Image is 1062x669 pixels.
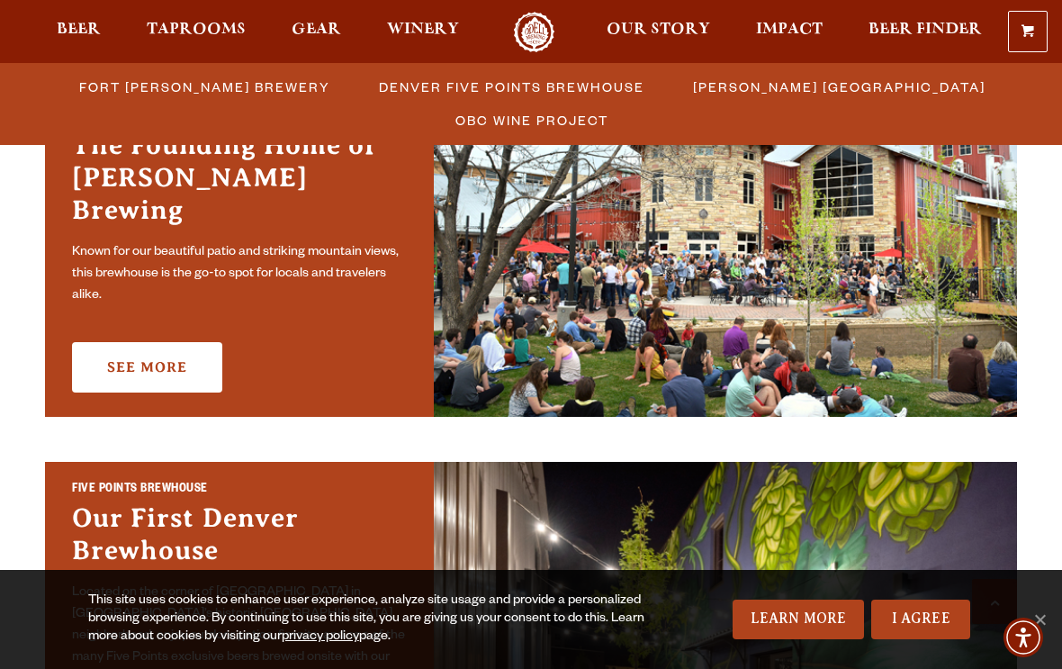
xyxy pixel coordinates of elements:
a: OBC Wine Project [445,107,617,133]
span: Beer [57,23,101,37]
span: Our Story [607,23,710,37]
h3: The Founding Home of [PERSON_NAME] Brewing [72,129,407,235]
span: OBC Wine Project [455,107,608,133]
a: Denver Five Points Brewhouse [368,74,653,100]
img: Fort Collins Brewery & Taproom' [434,84,1017,417]
a: [PERSON_NAME] [GEOGRAPHIC_DATA] [682,74,994,100]
a: Gear [280,12,353,52]
h3: Our First Denver Brewhouse [72,502,407,575]
a: Impact [744,12,834,52]
a: I Agree [871,600,970,639]
span: Gear [292,23,341,37]
span: Impact [756,23,823,37]
a: Our Story [595,12,722,52]
a: Fort [PERSON_NAME] Brewery [68,74,339,100]
h2: Five Points Brewhouse [72,481,407,502]
a: See More [72,342,222,393]
span: Taprooms [147,23,246,37]
a: privacy policy [282,630,359,645]
a: Learn More [733,600,865,639]
a: Taprooms [135,12,257,52]
span: Winery [387,23,459,37]
a: Odell Home [500,12,568,52]
div: Accessibility Menu [1003,618,1043,657]
div: This site uses cookies to enhance user experience, analyze site usage and provide a personalized ... [88,592,671,646]
a: Beer Finder [857,12,994,52]
span: Fort [PERSON_NAME] Brewery [79,74,330,100]
span: [PERSON_NAME] [GEOGRAPHIC_DATA] [693,74,985,100]
p: Known for our beautiful patio and striking mountain views, this brewhouse is the go-to spot for l... [72,242,407,307]
a: Winery [375,12,471,52]
a: Beer [45,12,112,52]
span: Beer Finder [868,23,982,37]
span: Denver Five Points Brewhouse [379,74,644,100]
